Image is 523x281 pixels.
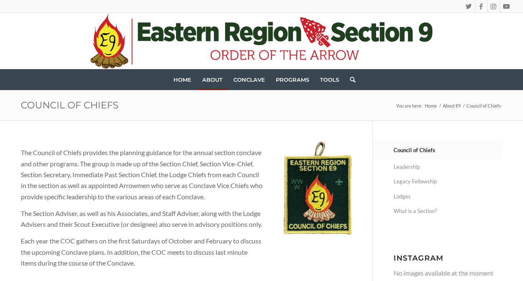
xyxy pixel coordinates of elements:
a: What is a Section? [394,204,502,218]
span: You are here: [396,103,422,108]
a: Council of Chiefs [21,99,119,111]
a: Council of Chiefs [394,142,502,158]
p: The Section Adviser, as well as his Associates, and Staff Adviser, along with the Lodge Advisers ... [21,208,264,230]
span: Programs [276,76,309,83]
a: Programs [270,69,315,90]
span: / [438,103,441,109]
p: The Council of Chiefs provides the planning guidance for the annual section conclave and other pr... [21,147,264,202]
span: / [462,103,465,109]
span: About E9 [443,103,461,108]
a: Home [424,103,438,109]
a: Lodges [394,189,502,204]
a: Tools [315,69,345,90]
span: Home [425,103,437,108]
img: E9_Council-Of-Chiefs_Patch [284,142,352,235]
a: Leadership [394,160,502,174]
span: Home [174,76,191,83]
a: Conclave [228,69,270,90]
p: Each year the COC gathers on the first Saturdays of October and February to discuss the upcoming ... [21,236,264,268]
a: Home [168,69,197,90]
p: No images available at the moment [394,268,502,278]
span: Conclave [233,76,265,83]
a: About [197,69,228,90]
a: Search [345,69,355,90]
span: Tools [320,76,339,83]
span: About [202,76,223,83]
h3: Instagram [394,254,502,262]
a: Legacy Fellowship [394,174,502,189]
a: About E9 [441,103,462,109]
span: Council of Chiefs [465,103,502,109]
